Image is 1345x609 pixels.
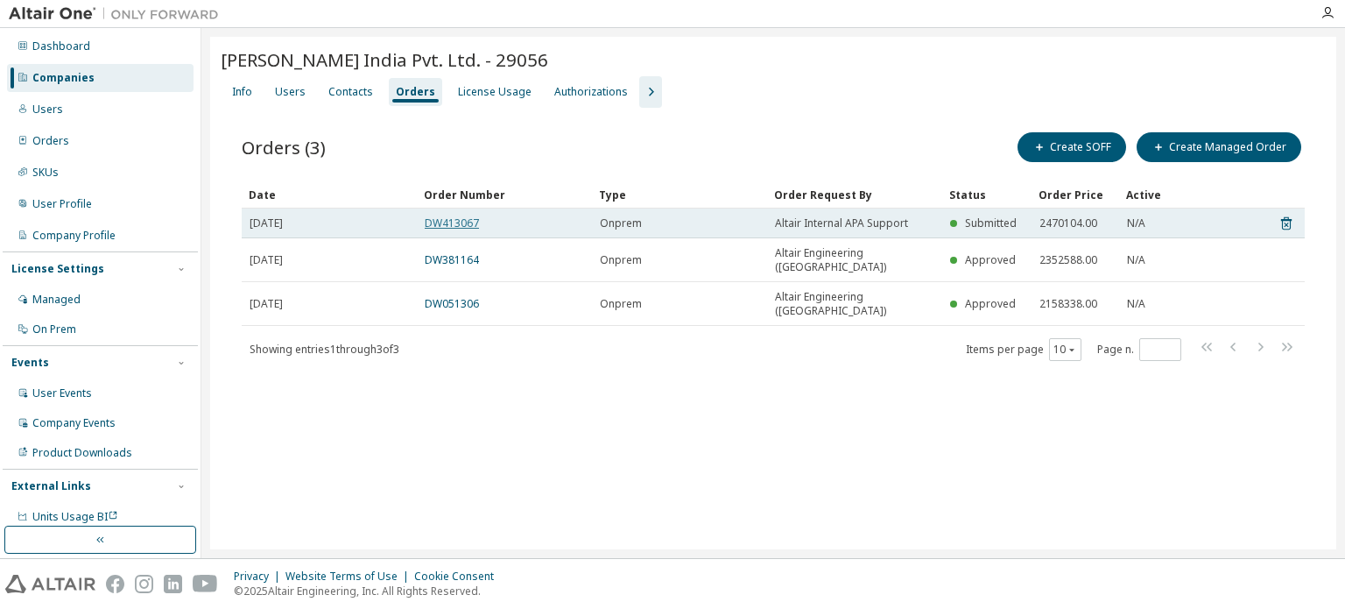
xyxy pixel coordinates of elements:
[1053,343,1077,357] button: 10
[32,103,63,117] div: Users
[221,47,548,72] span: [PERSON_NAME] India Pvt. Ltd. - 29056
[328,85,373,99] div: Contacts
[775,290,934,318] span: Altair Engineering ([GEOGRAPHIC_DATA])
[32,166,59,180] div: SKUs
[32,71,95,85] div: Companies
[1126,181,1200,209] div: Active
[458,85,532,99] div: License Usage
[234,584,504,598] p: © 2025 Altair Engineering, Inc. All Rights Reserved.
[1039,297,1097,311] span: 2158338.00
[11,479,91,493] div: External Links
[425,252,479,267] a: DW381164
[250,216,283,230] span: [DATE]
[32,416,116,430] div: Company Events
[32,322,76,336] div: On Prem
[249,181,410,209] div: Date
[965,296,1016,311] span: Approved
[1097,338,1181,361] span: Page n.
[275,85,306,99] div: Users
[32,39,90,53] div: Dashboard
[32,446,132,460] div: Product Downloads
[554,85,628,99] div: Authorizations
[5,575,95,593] img: altair_logo.svg
[32,293,81,307] div: Managed
[135,575,153,593] img: instagram.svg
[193,575,218,593] img: youtube.svg
[600,253,642,267] span: Onprem
[1127,297,1145,311] span: N/A
[775,246,934,274] span: Altair Engineering ([GEOGRAPHIC_DATA])
[396,85,435,99] div: Orders
[32,386,92,400] div: User Events
[106,575,124,593] img: facebook.svg
[164,575,182,593] img: linkedin.svg
[1127,216,1145,230] span: N/A
[424,181,585,209] div: Order Number
[32,197,92,211] div: User Profile
[599,181,760,209] div: Type
[1127,253,1145,267] span: N/A
[949,181,1025,209] div: Status
[1039,253,1097,267] span: 2352588.00
[414,570,504,584] div: Cookie Consent
[232,85,252,99] div: Info
[285,570,414,584] div: Website Terms of Use
[1018,132,1126,162] button: Create SOFF
[1137,132,1301,162] button: Create Managed Order
[11,356,49,370] div: Events
[234,570,285,584] div: Privacy
[425,216,479,230] a: DW413067
[774,181,935,209] div: Order Request By
[965,216,1017,230] span: Submitted
[32,509,118,524] span: Units Usage BI
[11,262,104,276] div: License Settings
[1039,181,1112,209] div: Order Price
[250,342,399,357] span: Showing entries 1 through 3 of 3
[965,252,1016,267] span: Approved
[250,297,283,311] span: [DATE]
[775,216,908,230] span: Altair Internal APA Support
[32,229,116,243] div: Company Profile
[9,5,228,23] img: Altair One
[1039,216,1097,230] span: 2470104.00
[32,134,69,148] div: Orders
[250,253,283,267] span: [DATE]
[425,296,479,311] a: DW051306
[600,216,642,230] span: Onprem
[242,135,326,159] span: Orders (3)
[966,338,1081,361] span: Items per page
[600,297,642,311] span: Onprem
